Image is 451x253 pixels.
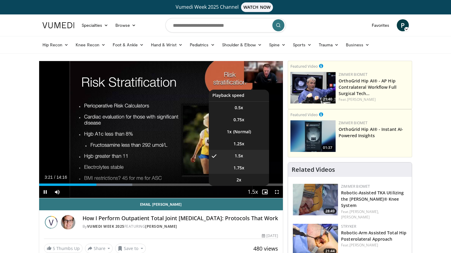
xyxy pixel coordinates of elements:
div: Feat. [341,242,407,248]
a: Hip Recon [39,39,72,51]
a: Favorites [368,19,393,31]
button: Pause [39,186,51,198]
a: Robotic-Assisted TKA Utilizing the [PERSON_NAME]® Knee System [341,190,404,208]
button: Mute [51,186,63,198]
div: Feat. [341,209,407,220]
button: Enable picture-in-picture mode [259,186,271,198]
span: WATCH NOW [241,2,273,12]
span: 0.5x [235,105,243,111]
a: Trauma [315,39,343,51]
a: [PERSON_NAME] [349,242,378,248]
a: Business [342,39,373,51]
button: Playback Rate [247,186,259,198]
a: Zimmer Biomet [339,120,368,125]
img: Vumedi Week 2025 [44,215,58,230]
a: Sports [289,39,315,51]
a: Specialties [78,19,112,31]
a: OrthoGrid Hip AI® - AP Hip Contralateral Workflow Full Surgical Tech… [339,78,396,96]
img: VuMedi Logo [42,22,74,28]
img: 51d03d7b-a4ba-45b7-9f92-2bfbd1feacc3.150x105_q85_crop-smart_upscale.jpg [290,120,336,152]
small: Featured Video [290,63,318,69]
span: 1x [227,129,232,135]
div: Feat. [339,97,409,102]
a: Stryker [341,224,356,229]
a: 21:40 [290,72,336,103]
a: [PERSON_NAME] [145,224,177,229]
span: 5 [53,245,55,251]
a: [PERSON_NAME] [341,214,370,220]
a: [PERSON_NAME] [347,97,376,102]
a: Hand & Wrist [147,39,186,51]
a: 5 Thumbs Up [44,244,83,253]
img: 8628d054-67c0-4db7-8e0b-9013710d5e10.150x105_q85_crop-smart_upscale.jpg [293,184,338,215]
span: 1.25x [233,141,244,147]
div: Progress Bar [39,184,283,186]
span: 1.5x [235,153,243,159]
a: OrthoGrid Hip AI® - Instant AI-Powered Insights [339,126,403,138]
a: 01:37 [290,120,336,152]
span: 0.75x [233,117,244,123]
video-js: Video Player [39,61,283,198]
a: Zimmer Biomet [341,184,370,189]
span: 14:16 [56,175,67,180]
a: Spine [265,39,289,51]
small: Featured Video [290,112,318,117]
span: 28:49 [324,208,337,214]
a: Foot & Ankle [109,39,147,51]
a: P [397,19,409,31]
a: Pediatrics [186,39,218,51]
span: 3:21 [45,175,53,180]
a: Knee Recon [72,39,109,51]
a: Vumedi Week 2025 [87,224,124,229]
a: Browse [112,19,139,31]
div: By FEATURING [83,224,278,229]
a: Robotic-Arm Assisted Total Hip Posterolateral Approach [341,230,406,242]
span: 480 views [253,245,278,252]
span: 2x [236,177,241,183]
span: / [54,175,55,180]
input: Search topics, interventions [165,18,286,32]
h4: Related Videos [292,166,335,173]
a: Vumedi Week 2025 ChannelWATCH NOW [43,2,408,12]
a: 28:49 [293,184,338,215]
a: [PERSON_NAME], [349,209,379,214]
a: Shoulder & Elbow [218,39,265,51]
h4: How I Perform Outpatient Total Joint [MEDICAL_DATA]: Protocols That Work [83,215,278,222]
span: 1.75x [233,165,244,171]
img: 96a9cbbb-25ee-4404-ab87-b32d60616ad7.150x105_q85_crop-smart_upscale.jpg [290,72,336,103]
span: 01:37 [321,145,334,150]
div: [DATE] [262,233,278,239]
span: 21:40 [321,97,334,102]
a: Zimmer Biomet [339,72,368,77]
img: Avatar [61,215,75,230]
button: Fullscreen [271,186,283,198]
a: Email [PERSON_NAME] [39,198,283,210]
